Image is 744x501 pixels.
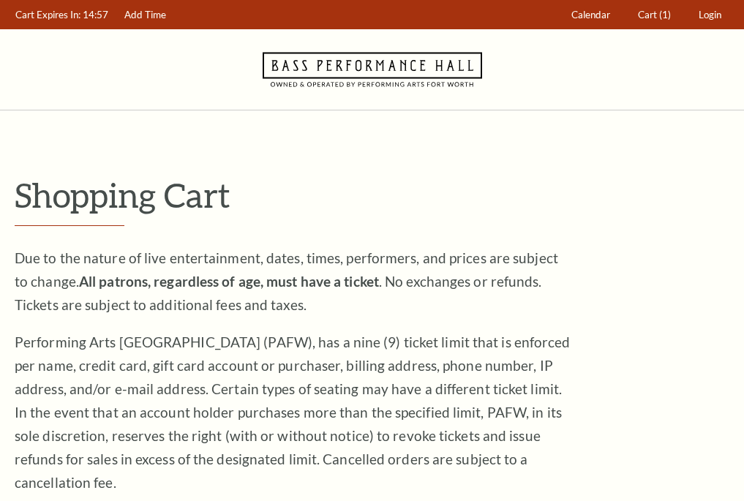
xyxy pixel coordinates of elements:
[659,9,671,20] span: (1)
[118,1,173,29] a: Add Time
[638,9,657,20] span: Cart
[15,249,558,313] span: Due to the nature of live entertainment, dates, times, performers, and prices are subject to chan...
[565,1,617,29] a: Calendar
[79,273,379,290] strong: All patrons, regardless of age, must have a ticket
[631,1,678,29] a: Cart (1)
[83,9,108,20] span: 14:57
[571,9,610,20] span: Calendar
[15,331,571,494] p: Performing Arts [GEOGRAPHIC_DATA] (PAFW), has a nine (9) ticket limit that is enforced per name, ...
[15,176,729,214] p: Shopping Cart
[692,1,729,29] a: Login
[15,9,80,20] span: Cart Expires In:
[699,9,721,20] span: Login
